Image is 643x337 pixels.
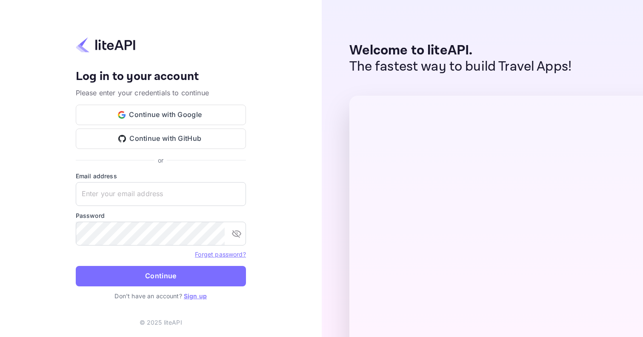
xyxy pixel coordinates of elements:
p: Welcome to liteAPI. [349,43,572,59]
button: toggle password visibility [228,225,245,242]
p: Don't have an account? [76,291,246,300]
a: Sign up [184,292,207,300]
a: Forget password? [195,250,246,258]
h4: Log in to your account [76,69,246,84]
button: Continue [76,266,246,286]
p: Please enter your credentials to continue [76,88,246,98]
p: or [158,156,163,165]
a: Forget password? [195,251,246,258]
label: Password [76,211,246,220]
button: Continue with Google [76,105,246,125]
p: The fastest way to build Travel Apps! [349,59,572,75]
img: liteapi [76,37,135,53]
p: © 2025 liteAPI [140,318,182,327]
button: Continue with GitHub [76,129,246,149]
label: Email address [76,171,246,180]
input: Enter your email address [76,182,246,206]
